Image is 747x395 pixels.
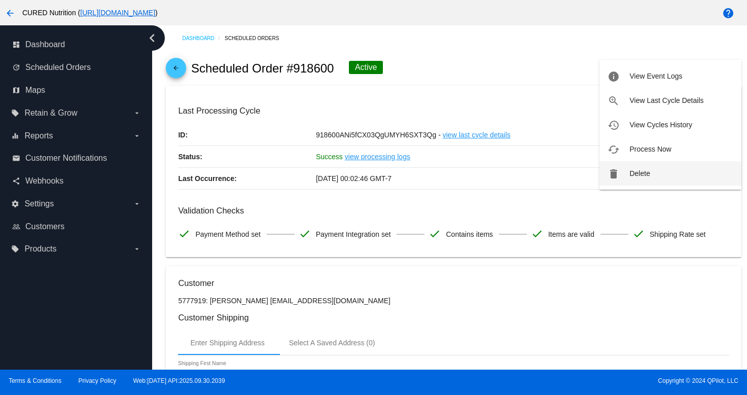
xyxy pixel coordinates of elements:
[629,145,671,153] span: Process Now
[608,70,620,83] mat-icon: info
[629,96,703,104] span: View Last Cycle Details
[608,95,620,107] mat-icon: zoom_in
[608,168,620,180] mat-icon: delete
[629,72,682,80] span: View Event Logs
[629,121,692,129] span: View Cycles History
[608,143,620,156] mat-icon: cached
[608,119,620,131] mat-icon: history
[629,169,650,177] span: Delete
